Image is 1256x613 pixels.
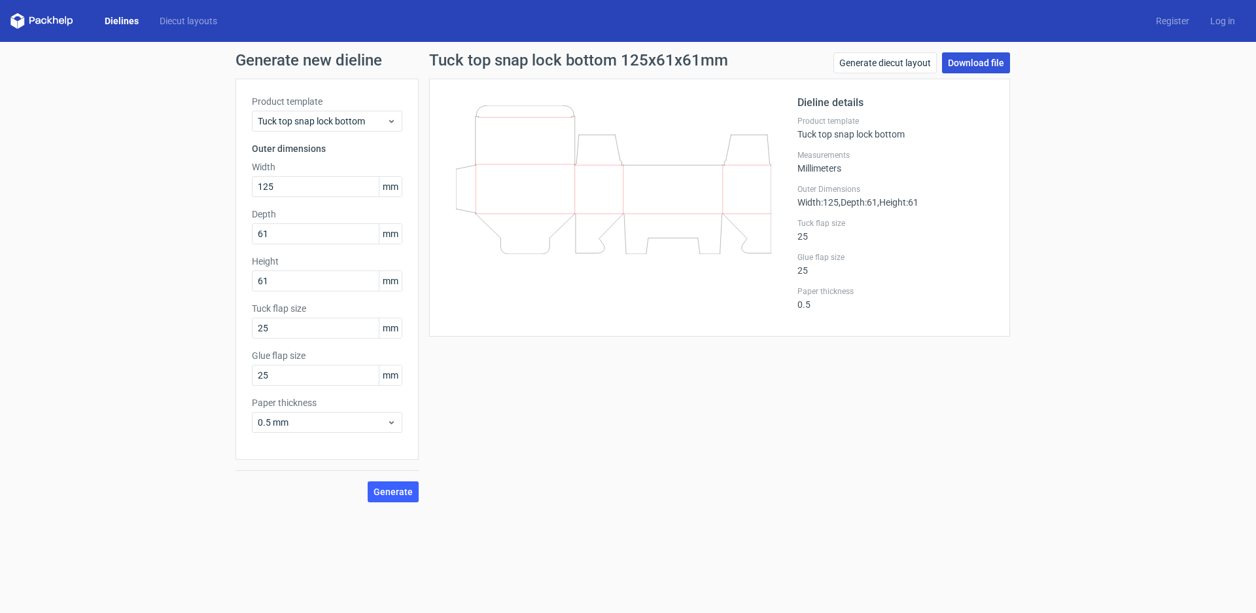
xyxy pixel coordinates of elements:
[379,365,402,385] span: mm
[252,142,402,155] h3: Outer dimensions
[942,52,1010,73] a: Download file
[252,396,402,409] label: Paper thickness
[797,197,839,208] span: Width : 125
[379,177,402,196] span: mm
[149,14,228,28] a: Diecut layouts
[797,252,994,263] label: Glue flap size
[252,349,402,362] label: Glue flap size
[797,286,994,297] label: Paper thickness
[258,416,387,429] span: 0.5 mm
[252,160,402,174] label: Width
[797,150,994,160] label: Measurements
[797,286,994,310] div: 0.5
[797,95,994,111] h2: Dieline details
[797,218,994,229] label: Tuck flap size
[429,52,728,68] h1: Tuck top snap lock bottom 125x61x61mm
[797,252,994,276] div: 25
[379,271,402,291] span: mm
[252,302,402,315] label: Tuck flap size
[258,115,387,128] span: Tuck top snap lock bottom
[368,481,419,502] button: Generate
[797,184,994,195] label: Outer Dimensions
[379,318,402,338] span: mm
[797,116,994,139] div: Tuck top snap lock bottom
[797,116,994,126] label: Product template
[797,218,994,242] div: 25
[252,255,402,268] label: Height
[1200,14,1246,28] a: Log in
[797,150,994,174] div: Millimeters
[833,52,937,73] a: Generate diecut layout
[1145,14,1200,28] a: Register
[94,14,149,28] a: Dielines
[252,208,402,221] label: Depth
[252,95,402,108] label: Product template
[235,52,1020,68] h1: Generate new dieline
[374,487,413,496] span: Generate
[839,197,877,208] span: , Depth : 61
[877,197,918,208] span: , Height : 61
[379,224,402,244] span: mm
